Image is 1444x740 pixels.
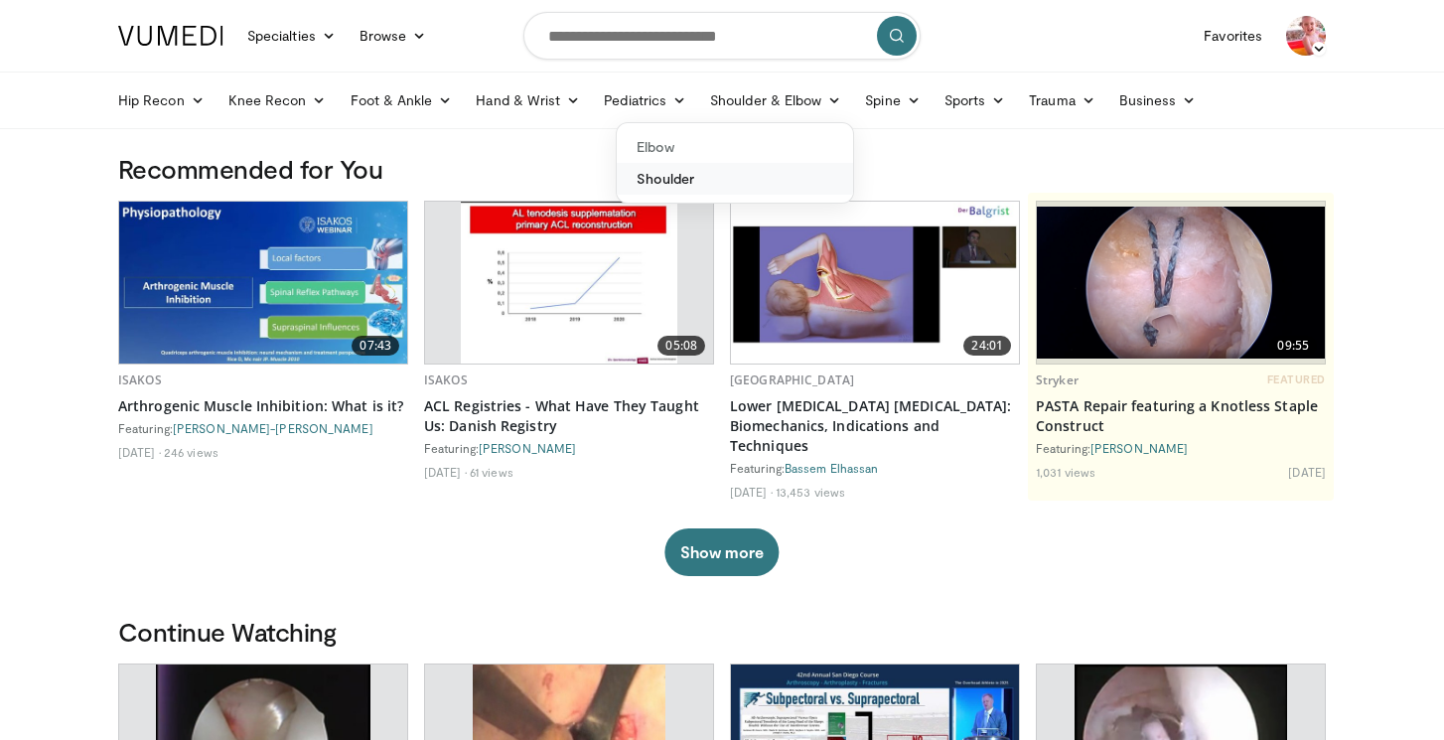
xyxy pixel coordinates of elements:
li: 1,031 views [1036,464,1095,480]
a: ISAKOS [424,371,468,388]
span: 07:43 [352,336,399,356]
div: Featuring: [118,420,408,436]
a: Pediatrics [592,80,698,120]
a: Browse [348,16,439,56]
h3: Recommended for You [118,153,1326,185]
li: [DATE] [424,464,467,480]
li: [DATE] [1288,464,1326,480]
a: Sports [933,80,1018,120]
a: Arthrogenic Muscle Inhibition: What is it? [118,396,408,416]
input: Search topics, interventions [523,12,921,60]
a: [PERSON_NAME] [479,441,576,455]
a: ISAKOS [118,371,162,388]
img: a9223f72-b286-40a0-8bef-b25a35cc3e18.620x360_q85_upscale.jpg [119,202,407,364]
li: [DATE] [118,444,161,460]
div: Featuring: [730,460,1020,476]
a: 09:55 [1037,202,1325,364]
a: [PERSON_NAME] [1090,441,1188,455]
a: Business [1107,80,1209,120]
li: 61 views [470,464,513,480]
a: Shoulder & Elbow [698,80,853,120]
a: 07:43 [119,202,407,364]
h3: Continue Watching [118,616,1326,648]
a: ACL Registries - What Have They Taught Us: Danish Registry [424,396,714,436]
a: Elbow [617,131,853,163]
a: Bassem Elhassan [785,461,879,475]
img: VuMedi Logo [118,26,223,46]
img: Avatar [1286,16,1326,56]
a: [GEOGRAPHIC_DATA] [730,371,854,388]
li: 246 views [164,444,218,460]
a: Spine [853,80,932,120]
li: [DATE] [730,484,773,500]
a: Specialties [235,16,348,56]
a: 24:01 [731,202,1019,364]
a: Knee Recon [217,80,339,120]
span: 05:08 [657,336,705,356]
img: 84acc7eb-cb93-455a-a344-5c35427a46c1.png.620x360_q85_upscale.png [1037,207,1325,359]
a: Favorites [1192,16,1274,56]
a: Hip Recon [106,80,217,120]
a: [PERSON_NAME]-[PERSON_NAME] [173,421,373,435]
img: 003f300e-98b5-4117-aead-6046ac8f096e.620x360_q85_upscale.jpg [731,202,1019,364]
span: 24:01 [963,336,1011,356]
img: 6299659c-5c82-440a-827e-4a3b616f7eb7.620x360_q85_upscale.jpg [461,202,677,364]
a: Foot & Ankle [339,80,465,120]
li: 13,453 views [776,484,845,500]
span: FEATURED [1267,372,1326,386]
a: Lower [MEDICAL_DATA] [MEDICAL_DATA]: Biomechanics, Indications and Techniques [730,396,1020,456]
span: 09:55 [1269,336,1317,356]
a: 05:08 [425,202,713,364]
a: Trauma [1017,80,1107,120]
a: Shoulder [617,163,853,195]
div: Featuring: [424,440,714,456]
a: Stryker [1036,371,1079,388]
div: Featuring: [1036,440,1326,456]
a: Hand & Wrist [464,80,592,120]
a: PASTA Repair featuring a Knotless Staple Construct [1036,396,1326,436]
button: Show more [664,528,779,576]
